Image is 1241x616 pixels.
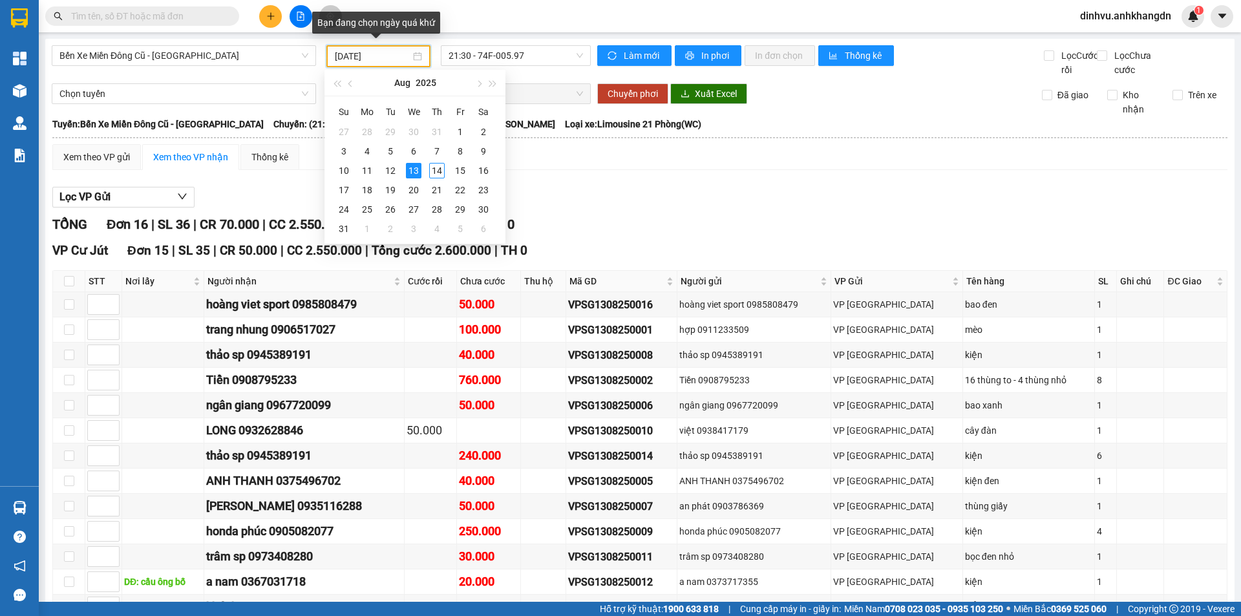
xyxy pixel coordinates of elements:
span: file-add [296,12,305,21]
td: 2025-08-08 [449,142,472,161]
span: In phơi [701,48,731,63]
div: hoàng viet sport 0985808479 [679,297,829,312]
div: 50.000 [459,396,519,414]
th: Mo [355,101,379,122]
div: 4 [429,221,445,237]
td: VP Sài Gòn [831,494,962,519]
div: kiện đen [965,474,1093,488]
div: 14 [429,163,445,178]
td: 2025-08-07 [425,142,449,161]
div: a nam 0373717355 [679,575,829,589]
span: | [281,243,284,258]
div: 30.000 [459,547,519,566]
td: VP Sài Gòn [831,368,962,393]
div: VPSG1308250009 [568,524,675,540]
input: Tìm tên, số ĐT hoặc mã đơn [71,9,224,23]
div: mèo [965,323,1093,337]
div: Thống kê [251,150,288,164]
button: file-add [290,5,312,28]
td: 2025-08-01 [449,122,472,142]
td: 2025-09-02 [379,219,402,239]
div: 1 [1097,423,1114,438]
td: VP Sài Gòn [831,569,962,595]
span: Kho nhận [1118,88,1163,116]
td: 2025-08-05 [379,142,402,161]
div: khánh 0967047447 [679,600,829,614]
div: 1 [359,221,375,237]
div: 25 [359,202,375,217]
div: 1 [1097,398,1114,412]
span: sync [608,51,619,61]
div: 29 [383,124,398,140]
th: Cước rồi [405,271,457,292]
td: VP Sài Gòn [831,343,962,368]
span: SL 35 [178,243,210,258]
div: 6 [1097,449,1114,463]
div: hoàng viet sport 0985808479 [206,295,401,313]
td: 2025-09-01 [355,219,379,239]
div: 12 [383,163,398,178]
td: 2025-08-18 [355,180,379,200]
span: question-circle [14,531,26,543]
span: TH 0 [501,243,527,258]
td: 2025-07-28 [355,122,379,142]
span: VP Cư Jút [52,243,108,258]
div: 250.000 [459,522,519,540]
img: icon-new-feature [1187,10,1199,22]
td: 2025-08-20 [402,180,425,200]
div: kiện [965,524,1093,538]
button: aim [319,5,342,28]
span: Trên xe [1183,88,1222,102]
div: trâm sp 0973408280 [206,547,401,566]
div: 1 [1097,549,1114,564]
td: 2025-08-28 [425,200,449,219]
td: 2025-07-31 [425,122,449,142]
div: honda phúc 0905082077 [206,522,401,540]
th: Ghi chú [1117,271,1165,292]
div: LONG 0932628846 [206,421,401,440]
td: 2025-08-23 [472,180,495,200]
td: 2025-08-31 [332,219,355,239]
td: 2025-08-12 [379,161,402,180]
div: 4 [359,143,375,159]
div: 20.000 [459,598,519,616]
td: VP Sài Gòn [831,443,962,469]
div: 3 [406,221,421,237]
span: Đơn 16 [107,217,148,232]
div: VPSG1308250013 [568,599,675,615]
div: 30 [406,124,421,140]
div: VPSG1308250012 [568,574,675,590]
div: VP [GEOGRAPHIC_DATA] [833,449,960,463]
div: kiện [965,575,1093,589]
td: 2025-09-05 [449,219,472,239]
div: 40.000 [459,472,519,490]
div: 1 [1097,348,1114,362]
input: 13/08/2025 [335,49,410,63]
div: VPSG1308250001 [568,322,675,338]
div: 24 [336,202,352,217]
button: In đơn chọn [745,45,815,66]
div: ngân giang 0967720099 [206,396,401,414]
div: thảo sp 0945389191 [206,447,401,465]
span: dinhvu.anhkhangdn [1070,8,1182,24]
div: 15 [452,163,468,178]
span: message [14,589,26,601]
span: caret-down [1216,10,1228,22]
td: 2025-08-19 [379,180,402,200]
td: VP Sài Gòn [831,292,962,317]
span: CR 50.000 [220,243,277,258]
td: 2025-09-06 [472,219,495,239]
span: Thống kê [845,48,884,63]
div: Bạn đang chọn ngày quá khứ [312,12,440,34]
div: VP [GEOGRAPHIC_DATA] [833,297,960,312]
td: 2025-08-13 [402,161,425,180]
div: 9 [476,143,491,159]
th: Chưa cước [457,271,522,292]
div: 20.000 [459,573,519,591]
span: Tài xế: [PERSON_NAME] [459,117,555,131]
td: 2025-08-02 [472,122,495,142]
span: Lọc Chưa cước [1109,48,1176,77]
div: VPSG1308250010 [568,423,675,439]
div: 8 [452,143,468,159]
span: | [262,217,266,232]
